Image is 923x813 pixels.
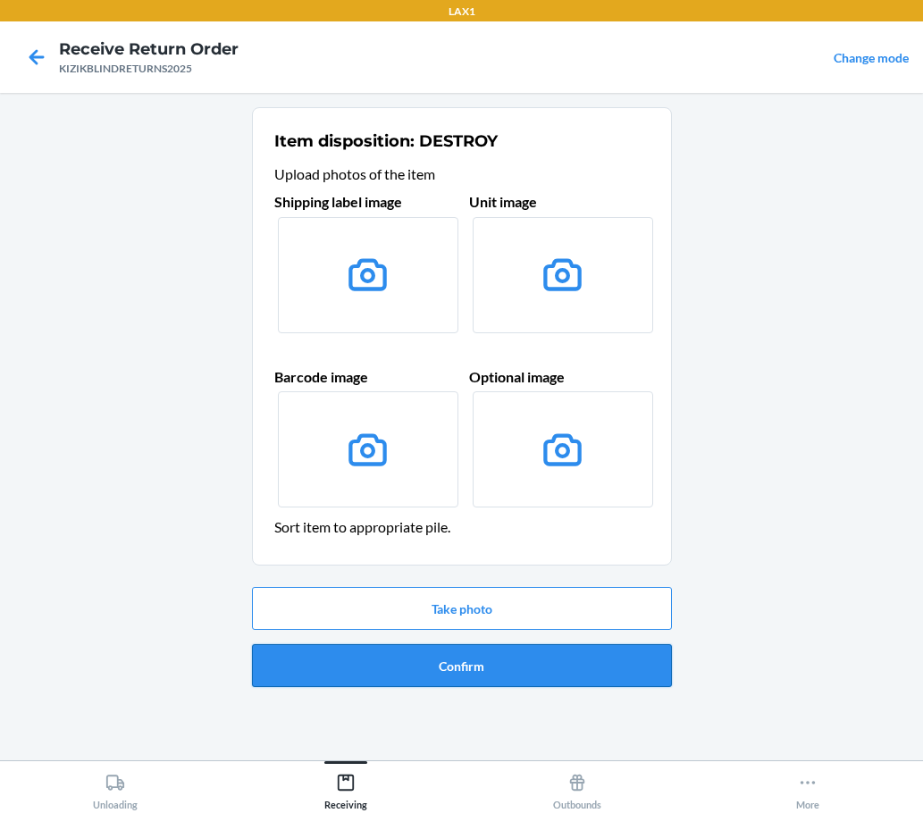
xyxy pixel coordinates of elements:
[462,761,692,810] button: Outbounds
[469,193,537,210] span: Unit image
[252,587,672,630] button: Take photo
[274,163,650,185] header: Upload photos of the item
[59,38,239,61] h4: Receive Return Order
[93,766,138,810] div: Unloading
[553,766,601,810] div: Outbounds
[324,766,367,810] div: Receiving
[796,766,819,810] div: More
[449,4,475,20] p: LAX1
[274,130,498,153] h2: Item disposition: DESTROY
[834,50,909,65] a: Change mode
[231,761,461,810] button: Receiving
[252,644,672,687] button: Confirm
[274,516,650,538] header: Sort item to appropriate pile.
[274,368,368,385] span: Barcode image
[274,193,402,210] span: Shipping label image
[59,61,239,77] div: KIZIKBLINDRETURNS2025
[692,761,923,810] button: More
[469,368,565,385] span: Optional image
